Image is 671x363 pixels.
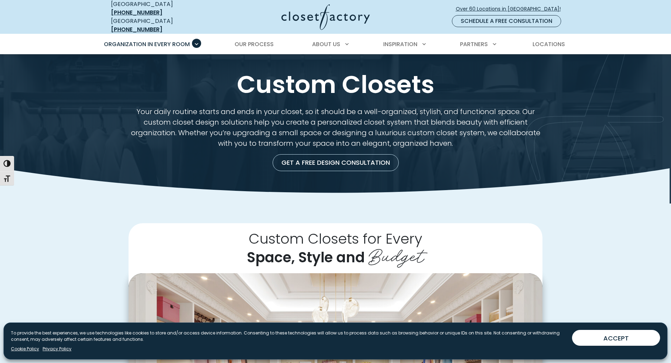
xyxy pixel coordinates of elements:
[129,106,542,149] p: Your daily routine starts and ends in your closet, so it should be a well-organized, stylish, and...
[247,248,365,267] span: Space, Style and
[460,40,488,48] span: Partners
[281,4,370,30] img: Closet Factory Logo
[235,40,274,48] span: Our Process
[11,346,39,352] a: Cookie Policy
[368,240,424,268] span: Budget
[99,35,572,54] nav: Primary Menu
[312,40,340,48] span: About Us
[111,17,213,34] div: [GEOGRAPHIC_DATA]
[11,330,566,343] p: To provide the best experiences, we use technologies like cookies to store and/or access device i...
[455,3,567,15] a: Over 60 Locations in [GEOGRAPHIC_DATA]!
[43,346,72,352] a: Privacy Policy
[111,8,162,17] a: [PHONE_NUMBER]
[383,40,417,48] span: Inspiration
[533,40,565,48] span: Locations
[111,25,162,33] a: [PHONE_NUMBER]
[452,15,561,27] a: Schedule a Free Consultation
[273,154,399,171] a: Get a Free Design Consultation
[572,330,660,346] button: ACCEPT
[249,229,422,249] span: Custom Closets for Every
[110,71,562,98] h1: Custom Closets
[456,5,566,13] span: Over 60 Locations in [GEOGRAPHIC_DATA]!
[104,40,190,48] span: Organization in Every Room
